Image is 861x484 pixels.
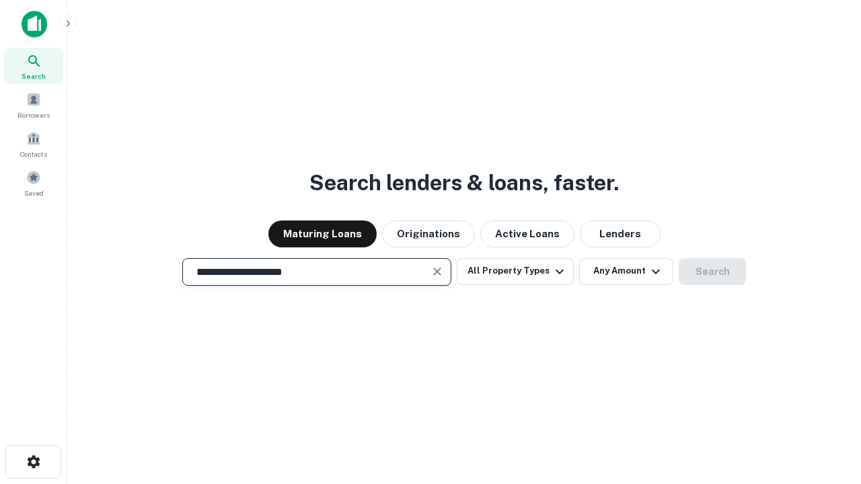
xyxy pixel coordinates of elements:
[20,149,47,159] span: Contacts
[480,220,574,247] button: Active Loans
[4,126,63,162] a: Contacts
[22,71,46,81] span: Search
[794,376,861,441] iframe: Chat Widget
[24,188,44,198] span: Saved
[17,110,50,120] span: Borrowers
[579,258,673,285] button: Any Amount
[4,87,63,123] a: Borrowers
[428,262,447,281] button: Clear
[4,165,63,201] a: Saved
[268,220,377,247] button: Maturing Loans
[457,258,574,285] button: All Property Types
[309,167,619,199] h3: Search lenders & loans, faster.
[4,48,63,84] a: Search
[580,220,661,247] button: Lenders
[22,11,47,38] img: capitalize-icon.png
[382,220,475,247] button: Originations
